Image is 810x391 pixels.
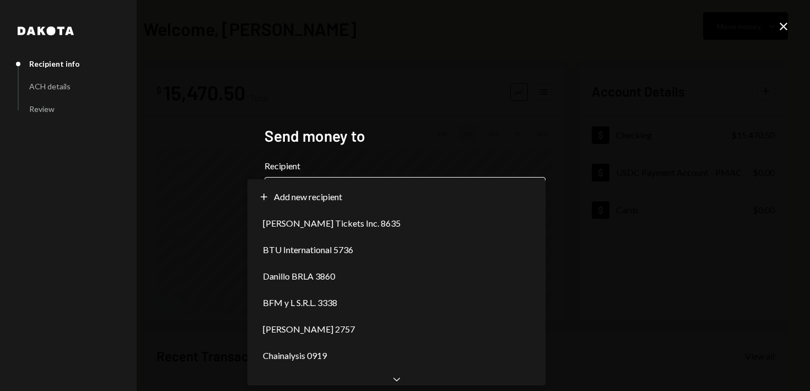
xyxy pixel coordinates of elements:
span: Add new recipient [274,190,342,203]
h2: Send money to [264,125,546,147]
button: Recipient [264,177,546,208]
label: Recipient [264,159,546,173]
div: Review [29,104,55,114]
span: [PERSON_NAME] 2757 [263,323,355,336]
span: BTU International 5736 [263,243,353,256]
span: Chainalysis 0919 [263,349,327,362]
span: [PERSON_NAME] Tickets Inc. 8635 [263,217,401,230]
div: Recipient info [29,59,80,68]
span: Danillo BRLA 3860 [263,270,335,283]
div: ACH details [29,82,71,91]
span: BFM y L S.R.L. 3338 [263,296,337,309]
